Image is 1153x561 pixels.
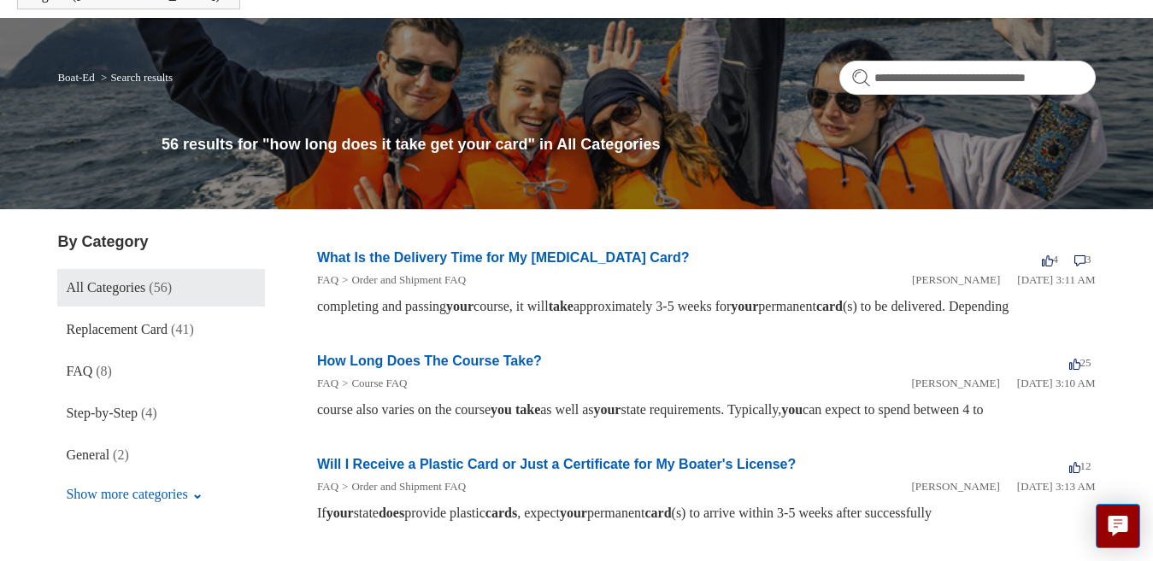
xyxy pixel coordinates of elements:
[317,375,338,392] li: FAQ
[1017,480,1096,493] time: 03/16/2022, 03:13
[317,273,338,286] a: FAQ
[57,71,94,84] a: Boat-Ed
[317,272,338,289] li: FAQ
[351,377,407,389] a: Course FAQ
[1042,253,1059,266] span: 4
[317,503,1096,523] div: If state provide plastic , expect permanent (s) to arrive within 3-5 weeks after successfully
[57,311,265,348] a: Replacement Card (41)
[66,322,168,336] span: Replacement Card
[96,364,112,378] span: (8)
[57,353,265,390] a: FAQ (8)
[317,354,542,368] a: How Long Does The Course Take?
[338,272,466,289] li: Order and Shipment FAQ
[644,505,671,520] em: card
[338,375,407,392] li: Course FAQ
[66,364,92,378] span: FAQ
[485,505,517,520] em: cards
[141,406,157,420] span: (4)
[149,280,172,295] span: (56)
[57,269,265,307] a: All Categories (56)
[113,447,129,462] span: (2)
[317,478,338,495] li: FAQ
[317,400,1096,420] div: course also varies on the course as well as state requirements. Typically, can expect to spend be...
[515,402,540,417] em: take
[162,133,1096,156] h1: 56 results for "how long does it take get your card" in All Categories
[491,402,512,417] em: you
[66,280,145,295] span: All Categories
[57,231,265,254] h3: By Category
[549,299,574,313] em: take
[326,505,354,520] em: your
[66,447,109,462] span: General
[1096,504,1140,548] button: Live chat
[317,377,338,389] a: FAQ
[379,505,404,520] em: does
[317,250,690,265] a: What Is the Delivery Time for My [MEDICAL_DATA] Card?
[351,273,466,286] a: Order and Shipment FAQ
[839,61,1096,95] input: Search
[351,480,466,493] a: Order and Shipment FAQ
[57,436,265,474] a: General (2)
[912,478,1000,495] li: [PERSON_NAME]
[816,299,843,313] em: card
[57,71,97,84] li: Boat-Ed
[317,480,338,493] a: FAQ
[317,296,1096,317] div: completing and passing course, it will approximately 3-5 weeks for permanent (s) to be delivered....
[171,322,194,336] span: (41)
[731,299,758,313] em: your
[593,402,621,417] em: your
[1069,459,1091,472] span: 12
[97,71,173,84] li: Search results
[338,478,466,495] li: Order and Shipment FAQ
[57,394,265,432] a: Step-by-Step (4)
[1074,253,1091,266] span: 3
[1017,377,1096,389] time: 03/14/2022, 03:10
[57,478,210,511] button: Show more categories
[912,272,1000,289] li: [PERSON_NAME]
[317,457,796,471] a: Will I Receive a Plastic Card or Just a Certificate for My Boater's License?
[1069,356,1091,369] span: 25
[560,505,587,520] em: your
[1017,273,1095,286] time: 03/14/2022, 03:11
[912,375,1000,392] li: [PERSON_NAME]
[446,299,474,313] em: your
[66,406,138,420] span: Step-by-Step
[781,402,803,417] em: you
